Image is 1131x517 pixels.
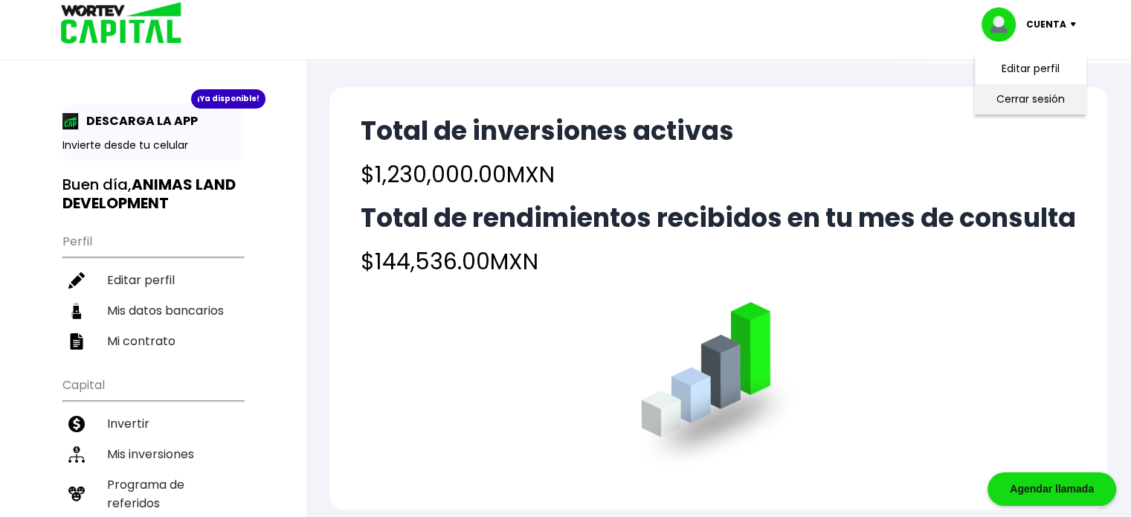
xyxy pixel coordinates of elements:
a: Invertir [62,408,243,439]
img: app-icon [62,113,79,129]
h3: Buen día, [62,176,243,213]
img: datos-icon.10cf9172.svg [68,303,85,319]
div: ¡Ya disponible! [191,89,265,109]
img: grafica.516fef24.png [634,302,803,471]
a: Mis datos bancarios [62,295,243,326]
img: icon-down [1066,22,1086,27]
img: inversiones-icon.6695dc30.svg [68,446,85,463]
img: recomiendanos-icon.9b8e9327.svg [68,486,85,502]
p: Invierte desde tu celular [62,138,243,153]
img: editar-icon.952d3147.svg [68,272,85,289]
img: invertir-icon.b3b967d7.svg [68,416,85,432]
a: Mi contrato [62,326,243,356]
div: Agendar llamada [987,472,1116,506]
h4: $1,230,000.00 MXN [361,158,734,191]
h4: $144,536.00 MXN [361,245,1076,278]
h2: Total de inversiones activas [361,116,734,146]
p: Cuenta [1026,13,1066,36]
img: profile-image [982,7,1026,42]
a: Editar perfil [62,265,243,295]
ul: Perfil [62,225,243,356]
li: Cerrar sesión [971,84,1090,115]
a: Mis inversiones [62,439,243,469]
h2: Total de rendimientos recibidos en tu mes de consulta [361,203,1076,233]
img: contrato-icon.f2db500c.svg [68,333,85,350]
b: ANIMAS LAND DEVELOPMENT [62,174,236,213]
p: DESCARGA LA APP [79,112,198,130]
a: Editar perfil [1002,61,1060,77]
